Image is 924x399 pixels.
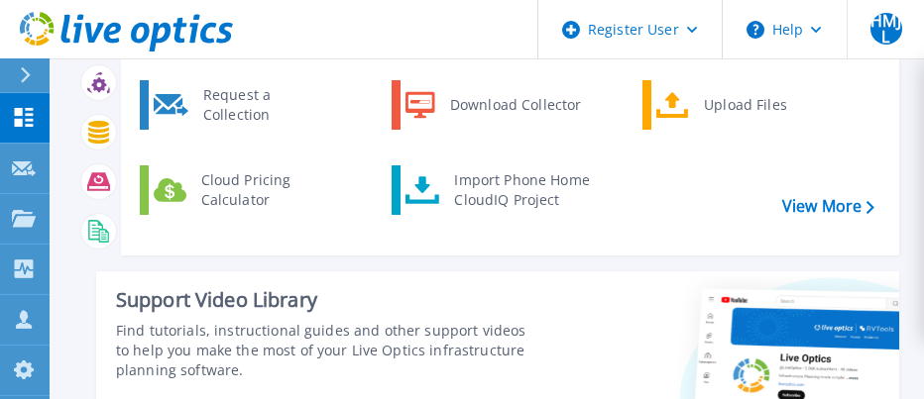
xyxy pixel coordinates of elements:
[140,80,343,130] a: Request a Collection
[694,85,841,125] div: Upload Files
[193,85,338,125] div: Request a Collection
[116,321,527,380] div: Find tutorials, instructional guides and other support videos to help you make the most of your L...
[440,85,590,125] div: Download Collector
[444,170,599,210] div: Import Phone Home CloudIQ Project
[870,13,902,45] span: HMJL
[642,80,846,130] a: Upload Files
[782,197,874,216] a: View More
[392,80,595,130] a: Download Collector
[191,170,338,210] div: Cloud Pricing Calculator
[140,165,343,215] a: Cloud Pricing Calculator
[116,287,527,313] div: Support Video Library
